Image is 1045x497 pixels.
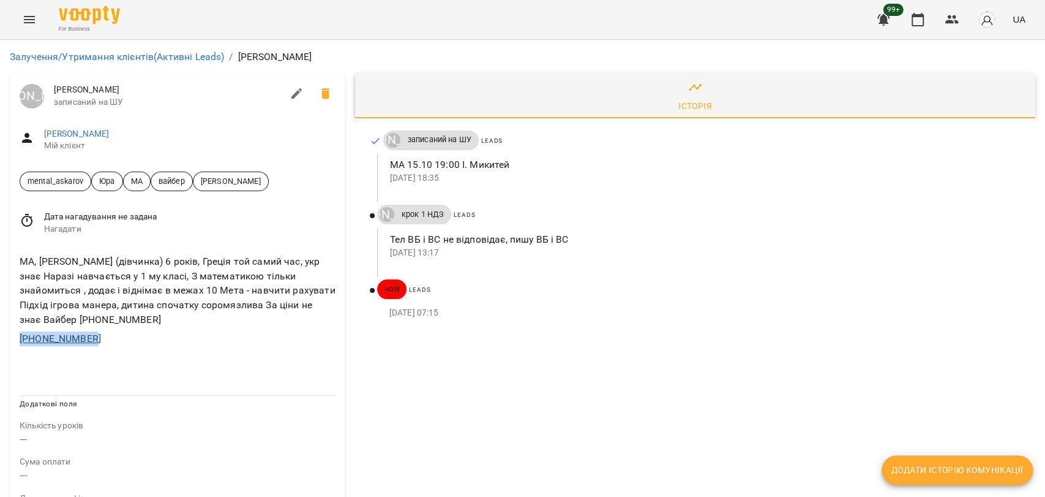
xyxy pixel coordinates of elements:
[394,209,451,220] span: крок 1 НДЗ
[20,400,77,408] span: Додаткові поля
[44,129,110,138] a: [PERSON_NAME]
[229,50,233,64] li: /
[15,5,44,34] button: Menu
[883,4,904,16] span: 99+
[1013,13,1025,26] span: UA
[390,232,1016,247] p: Тел ВБ і ВС не відповідає, пишу ВБ і ВС
[59,25,120,33] span: For Business
[481,137,503,144] span: Leads
[386,133,400,148] div: Юрій Тимочко
[377,284,407,295] span: нові
[390,157,1016,172] p: МА 15.10 19:00 І. Микитей
[882,455,1033,485] button: Додати історію комунікації
[20,456,335,468] p: field-description
[44,211,335,223] span: Дата нагадування не задана
[1008,8,1030,31] button: UA
[54,84,282,96] span: [PERSON_NAME]
[124,175,150,187] span: МА
[390,172,1016,184] p: [DATE] 18:35
[20,333,101,344] a: [PHONE_NUMBER]
[678,99,712,113] div: Історія
[54,96,282,108] span: записаний на ШУ
[10,51,224,63] a: Залучення/Утримання клієнтів(Активні Leads)
[20,84,44,108] div: Юрій Тимочко
[390,247,1016,259] p: [DATE] 13:17
[17,252,338,329] div: МА, [PERSON_NAME] (дівчинка) 6 років, Греція той самий час, укр знає Наразі навчається у 1 му кла...
[389,307,1016,319] p: [DATE] 07:15
[383,133,400,148] a: [PERSON_NAME]
[400,134,479,145] span: записаний на ШУ
[978,11,995,28] img: avatar_s.png
[20,468,335,483] p: ---
[20,420,335,432] p: field-description
[380,207,394,222] div: Юрій Тимочко
[193,175,268,187] span: [PERSON_NAME]
[151,175,192,187] span: вайбер
[10,50,1035,64] nav: breadcrumb
[377,207,394,222] a: [PERSON_NAME]
[59,6,120,24] img: Voopty Logo
[92,175,122,187] span: Юра
[238,50,312,64] p: [PERSON_NAME]
[409,286,430,293] span: Leads
[44,223,335,235] span: Нагадати
[20,432,335,447] p: ---
[454,211,475,218] span: Leads
[20,175,91,187] span: mental_askarov
[20,84,44,108] a: [PERSON_NAME]
[891,463,1023,477] span: Додати історію комунікації
[44,140,335,152] span: Мій клієнт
